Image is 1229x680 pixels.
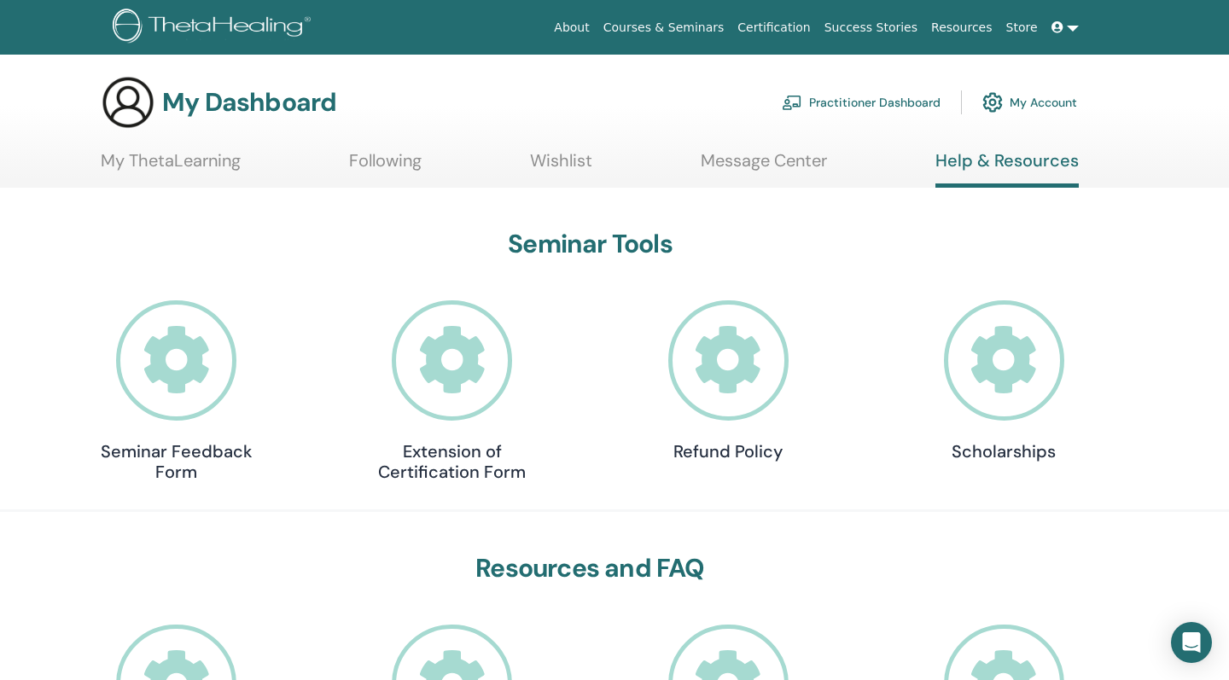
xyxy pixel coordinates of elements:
h3: Resources and FAQ [91,553,1090,584]
h3: My Dashboard [162,87,336,118]
div: Open Intercom Messenger [1171,622,1212,663]
a: About [547,12,596,44]
h4: Extension of Certification Form [367,441,538,482]
h4: Seminar Feedback Form [91,441,262,482]
a: Seminar Feedback Form [91,300,262,482]
a: My Account [982,84,1077,121]
a: Message Center [701,150,827,183]
img: generic-user-icon.jpg [101,75,155,130]
h4: Scholarships [918,441,1089,462]
a: Extension of Certification Form [367,300,538,482]
a: Store [999,12,1045,44]
a: Resources [924,12,999,44]
a: Wishlist [530,150,592,183]
a: Following [349,150,422,183]
h4: Refund Policy [643,441,813,462]
a: Refund Policy [643,300,813,462]
a: Success Stories [818,12,924,44]
a: Certification [731,12,817,44]
a: My ThetaLearning [101,150,241,183]
img: chalkboard-teacher.svg [782,95,802,110]
a: Practitioner Dashboard [782,84,941,121]
img: cog.svg [982,88,1003,117]
a: Courses & Seminars [597,12,731,44]
a: Help & Resources [935,150,1079,188]
img: logo.png [113,9,317,47]
h3: Seminar Tools [91,229,1090,259]
a: Scholarships [918,300,1089,462]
